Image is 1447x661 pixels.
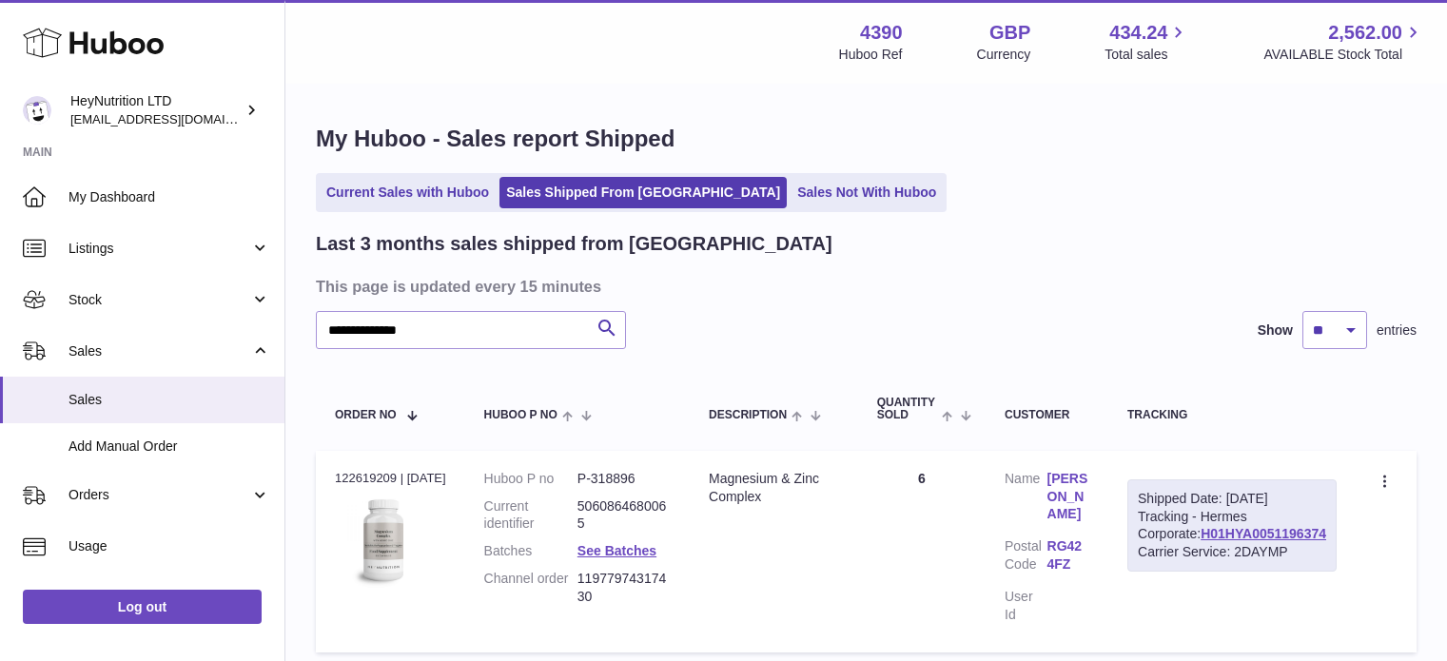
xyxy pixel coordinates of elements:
a: RG42 4FZ [1047,537,1090,574]
dt: Channel order [484,570,577,606]
a: 2,562.00 AVAILABLE Stock Total [1263,20,1424,64]
span: entries [1377,321,1417,340]
td: 6 [858,451,986,652]
div: Huboo Ref [839,46,903,64]
dd: 11977974317430 [577,570,671,606]
strong: 4390 [860,20,903,46]
span: Quantity Sold [877,397,937,421]
span: Sales [68,342,250,360]
div: Magnesium & Zinc Complex [709,470,839,506]
dt: User Id [1005,588,1047,624]
a: Current Sales with Huboo [320,177,496,208]
span: Total sales [1105,46,1189,64]
label: Show [1258,321,1293,340]
a: H01HYA0051196374 [1201,526,1326,541]
strong: GBP [989,20,1030,46]
span: Sales [68,391,270,409]
div: Shipped Date: [DATE] [1138,490,1326,508]
div: Carrier Service: 2DAYMP [1138,543,1326,561]
dt: Postal Code [1005,537,1047,578]
dd: P-318896 [577,470,671,488]
a: See Batches [577,543,656,558]
span: 2,562.00 [1328,20,1402,46]
span: Listings [68,240,250,258]
span: My Dashboard [68,188,270,206]
img: info@heynutrition.com [23,96,51,125]
dt: Name [1005,470,1047,529]
div: Customer [1005,409,1089,421]
span: Huboo P no [484,409,557,421]
a: Sales Shipped From [GEOGRAPHIC_DATA] [499,177,787,208]
span: Order No [335,409,397,421]
dt: Batches [484,542,577,560]
span: Description [709,409,787,421]
h1: My Huboo - Sales report Shipped [316,124,1417,154]
h2: Last 3 months sales shipped from [GEOGRAPHIC_DATA] [316,231,832,257]
div: HeyNutrition LTD [70,92,242,128]
img: 43901725567059.jpg [335,493,430,588]
h3: This page is updated every 15 minutes [316,276,1412,297]
a: Log out [23,590,262,624]
span: [EMAIL_ADDRESS][DOMAIN_NAME] [70,111,280,126]
div: Tracking [1127,409,1337,421]
dd: 5060864680065 [577,497,671,534]
a: [PERSON_NAME] [1047,470,1090,524]
span: 434.24 [1109,20,1167,46]
div: 122619209 | [DATE] [335,470,446,487]
dt: Current identifier [484,497,577,534]
span: AVAILABLE Stock Total [1263,46,1424,64]
span: Add Manual Order [68,437,270,456]
dt: Huboo P no [484,470,577,488]
span: Stock [68,291,250,309]
span: Orders [68,486,250,504]
a: Sales Not With Huboo [791,177,943,208]
div: Currency [977,46,1031,64]
div: Tracking - Hermes Corporate: [1127,479,1337,573]
a: 434.24 Total sales [1105,20,1189,64]
span: Usage [68,537,270,555]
